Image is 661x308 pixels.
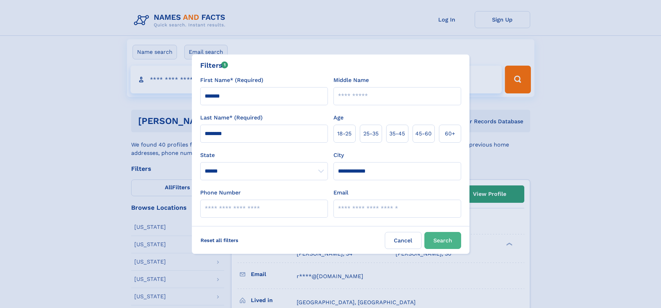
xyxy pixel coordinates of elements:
[385,232,422,249] label: Cancel
[333,114,344,122] label: Age
[200,151,328,159] label: State
[415,130,432,138] span: 45‑60
[337,130,351,138] span: 18‑25
[333,76,369,84] label: Middle Name
[389,130,405,138] span: 35‑45
[196,232,243,249] label: Reset all filters
[200,76,263,84] label: First Name* (Required)
[363,130,379,138] span: 25‑35
[424,232,461,249] button: Search
[200,60,228,70] div: Filters
[200,189,241,197] label: Phone Number
[200,114,263,122] label: Last Name* (Required)
[333,151,344,159] label: City
[445,130,455,138] span: 60+
[333,189,348,197] label: Email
